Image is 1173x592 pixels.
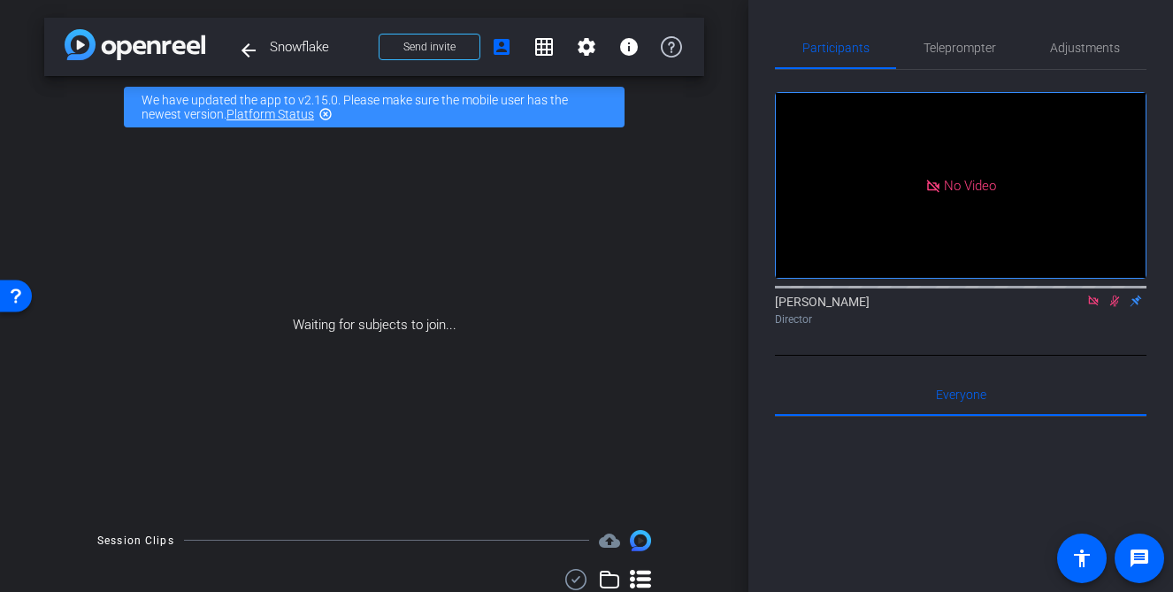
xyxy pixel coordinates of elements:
[1129,548,1150,569] mat-icon: message
[802,42,870,54] span: Participants
[775,293,1146,327] div: [PERSON_NAME]
[533,36,555,58] mat-icon: grid_on
[936,388,986,401] span: Everyone
[775,311,1146,327] div: Director
[630,530,651,551] img: Session clips
[226,107,314,121] a: Platform Status
[124,87,625,127] div: We have updated the app to v2.15.0. Please make sure the mobile user has the newest version.
[379,34,480,60] button: Send invite
[44,138,704,512] div: Waiting for subjects to join...
[1071,548,1092,569] mat-icon: accessibility
[318,107,333,121] mat-icon: highlight_off
[491,36,512,58] mat-icon: account_box
[618,36,640,58] mat-icon: info
[1050,42,1120,54] span: Adjustments
[944,177,996,193] span: No Video
[599,530,620,551] mat-icon: cloud_upload
[576,36,597,58] mat-icon: settings
[403,40,456,54] span: Send invite
[65,29,205,60] img: app-logo
[97,532,174,550] div: Session Clips
[238,40,259,61] mat-icon: arrow_back
[924,42,996,54] span: Teleprompter
[270,29,368,65] span: Snowflake
[599,530,620,551] span: Destinations for your clips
